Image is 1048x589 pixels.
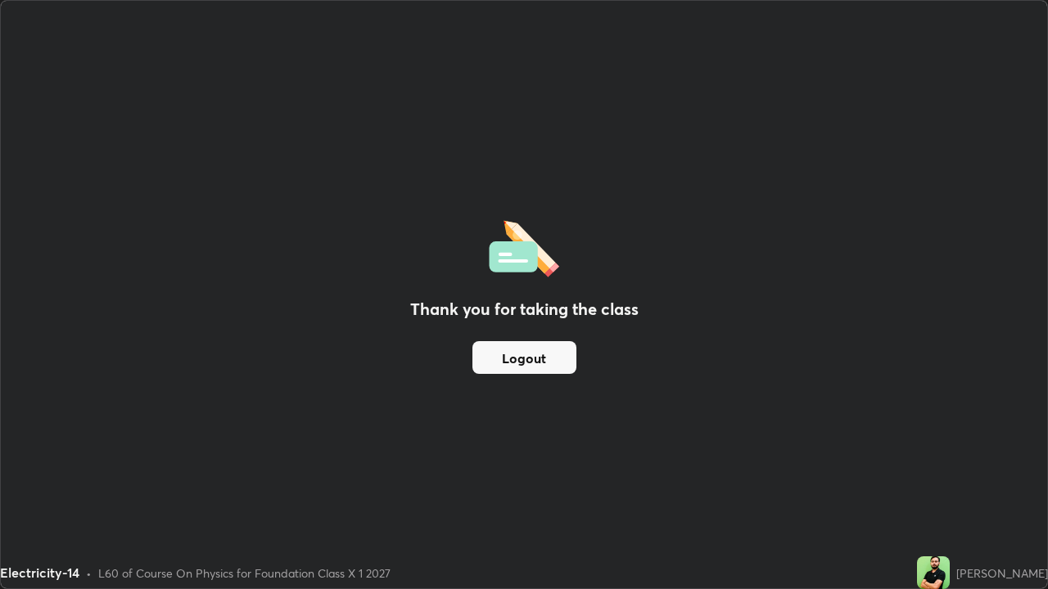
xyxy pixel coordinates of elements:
div: • [86,564,92,582]
button: Logout [472,341,576,374]
img: offlineFeedback.1438e8b3.svg [489,215,559,277]
div: [PERSON_NAME] [956,564,1048,582]
h2: Thank you for taking the class [410,297,639,321]
img: 7c3e05ebfe504e4a8e8bf48c97542d0d.jpg [917,556,950,589]
div: L60 of Course On Physics for Foundation Class X 1 2027 [98,564,391,582]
